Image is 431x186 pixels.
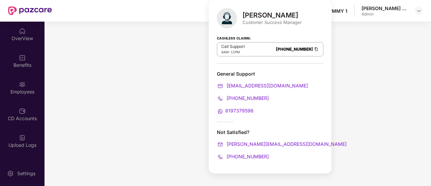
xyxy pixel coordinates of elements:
div: [PERSON_NAME] Ravindarsingh [362,5,409,11]
div: - [221,49,245,55]
a: [PHONE_NUMBER] [217,154,269,159]
a: [PHONE_NUMBER] [276,47,313,52]
strong: Cashless Claims: [217,34,251,42]
span: 8197379596 [225,108,254,113]
span: [EMAIL_ADDRESS][DOMAIN_NAME] [225,83,308,88]
span: 8AM [221,50,229,54]
img: svg+xml;base64,PHN2ZyB4bWxucz0iaHR0cDovL3d3dy53My5vcmcvMjAwMC9zdmciIHdpZHRoPSIyMCIgaGVpZ2h0PSIyMC... [217,83,224,89]
div: Not Satisfied? [217,129,323,160]
div: Settings [15,170,37,177]
img: svg+xml;base64,PHN2ZyB4bWxucz0iaHR0cDovL3d3dy53My5vcmcvMjAwMC9zdmciIHdpZHRoPSIyMCIgaGVpZ2h0PSIyMC... [217,108,224,115]
a: [EMAIL_ADDRESS][DOMAIN_NAME] [217,83,308,88]
div: Not Satisfied? [217,129,323,135]
img: svg+xml;base64,PHN2ZyBpZD0iQ0RfQWNjb3VudHMiIGRhdGEtbmFtZT0iQ0QgQWNjb3VudHMiIHhtbG5zPSJodHRwOi8vd3... [19,108,26,114]
img: svg+xml;base64,PHN2ZyBpZD0iVXBsb2FkX0xvZ3MiIGRhdGEtbmFtZT0iVXBsb2FkIExvZ3MiIHhtbG5zPSJodHRwOi8vd3... [19,134,26,141]
a: [PERSON_NAME][EMAIL_ADDRESS][DOMAIN_NAME] [217,141,347,147]
img: svg+xml;base64,PHN2ZyBpZD0iRHJvcGRvd24tMzJ4MzIiIHhtbG5zPSJodHRwOi8vd3d3LnczLm9yZy8yMDAwL3N2ZyIgd2... [416,8,422,14]
img: New Pazcare Logo [8,6,52,15]
div: Admin [362,11,409,17]
img: Clipboard Icon [314,46,319,52]
img: svg+xml;base64,PHN2ZyBpZD0iRW1wbG95ZWVzIiB4bWxucz0iaHR0cDovL3d3dy53My5vcmcvMjAwMC9zdmciIHdpZHRoPS... [19,81,26,88]
div: General Support [217,71,323,115]
span: 11PM [231,50,240,54]
img: svg+xml;base64,PHN2ZyBpZD0iU2V0dGluZy0yMHgyMCIgeG1sbnM9Imh0dHA6Ly93d3cudzMub3JnLzIwMDAvc3ZnIiB3aW... [7,170,14,177]
div: General Support [217,71,323,77]
a: [PHONE_NUMBER] [217,95,269,101]
a: 8197379596 [217,108,254,113]
img: svg+xml;base64,PHN2ZyB4bWxucz0iaHR0cDovL3d3dy53My5vcmcvMjAwMC9zdmciIHdpZHRoPSIyMCIgaGVpZ2h0PSIyMC... [217,154,224,160]
span: [PHONE_NUMBER] [225,154,269,159]
span: [PERSON_NAME][EMAIL_ADDRESS][DOMAIN_NAME] [225,141,347,147]
img: svg+xml;base64,PHN2ZyBpZD0iQmVuZWZpdHMiIHhtbG5zPSJodHRwOi8vd3d3LnczLm9yZy8yMDAwL3N2ZyIgd2lkdGg9Ij... [19,54,26,61]
p: Call Support [221,44,245,49]
img: svg+xml;base64,PHN2ZyB4bWxucz0iaHR0cDovL3d3dy53My5vcmcvMjAwMC9zdmciIHdpZHRoPSIyMCIgaGVpZ2h0PSIyMC... [217,95,224,102]
span: [PHONE_NUMBER] [225,95,269,101]
img: svg+xml;base64,PHN2ZyB4bWxucz0iaHR0cDovL3d3dy53My5vcmcvMjAwMC9zdmciIHdpZHRoPSIyMCIgaGVpZ2h0PSIyMC... [217,141,224,148]
img: svg+xml;base64,PHN2ZyBpZD0iSG9tZSIgeG1sbnM9Imh0dHA6Ly93d3cudzMub3JnLzIwMDAvc3ZnIiB3aWR0aD0iMjAiIG... [19,28,26,34]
